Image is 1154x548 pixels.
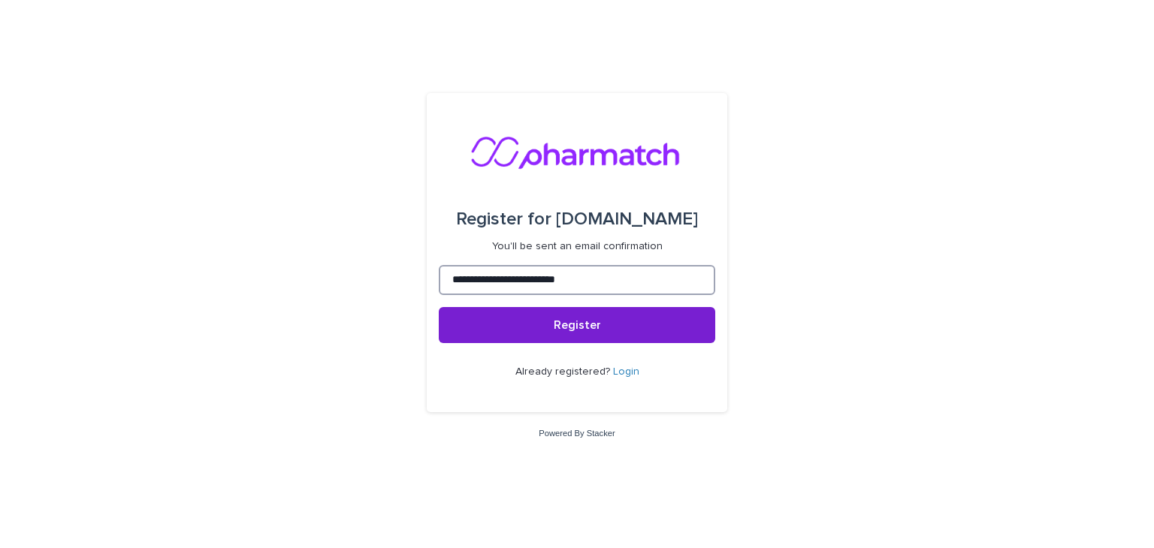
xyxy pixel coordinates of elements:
[554,319,601,331] span: Register
[456,198,698,240] div: [DOMAIN_NAME]
[613,366,639,377] a: Login
[539,429,615,438] a: Powered By Stacker
[456,210,551,228] span: Register for
[439,307,715,343] button: Register
[492,240,663,253] p: You'll be sent an email confirmation
[515,366,613,377] span: Already registered?
[470,129,684,174] img: nMxkRIEURaCxZB0ULbfH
